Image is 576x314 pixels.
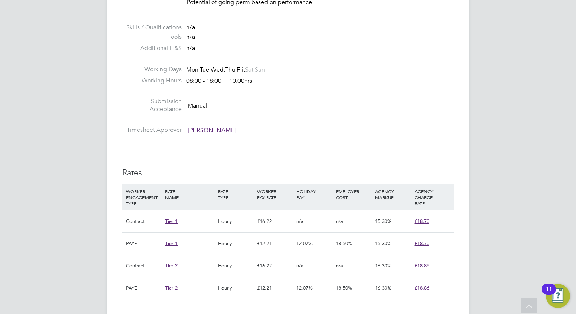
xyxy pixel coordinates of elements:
[415,218,429,224] span: £18.70
[122,98,182,113] label: Submission Acceptance
[225,77,252,85] span: 10.00hrs
[122,66,182,73] label: Working Days
[186,66,200,73] span: Mon,
[255,233,294,255] div: £12.21
[296,285,313,291] span: 12.07%
[336,285,352,291] span: 18.50%
[122,24,182,32] label: Skills / Qualifications
[122,168,454,178] h3: Rates
[255,210,294,232] div: £16.22
[165,240,178,247] span: Tier 1
[336,240,352,247] span: 18.50%
[124,255,163,277] div: Contract
[124,277,163,299] div: PAYE
[122,126,182,134] label: Timesheet Approver
[373,184,412,204] div: AGENCY MARKUP
[334,184,373,204] div: EMPLOYER COST
[296,240,313,247] span: 12.07%
[237,66,245,73] span: Fri,
[255,255,294,277] div: £16.22
[216,255,255,277] div: Hourly
[255,66,265,73] span: Sun
[545,289,552,299] div: 11
[122,33,182,41] label: Tools
[296,218,303,224] span: n/a
[165,262,178,269] span: Tier 2
[188,102,207,110] span: Manual
[124,210,163,232] div: Contract
[188,127,236,134] span: [PERSON_NAME]
[415,285,429,291] span: £18.86
[163,184,216,204] div: RATE NAME
[546,284,570,308] button: Open Resource Center, 11 new notifications
[245,66,255,73] span: Sat,
[216,210,255,232] div: Hourly
[375,240,391,247] span: 15.30%
[122,44,182,52] label: Additional H&S
[415,240,429,247] span: £18.70
[124,233,163,255] div: PAYE
[186,24,195,31] span: n/a
[375,262,391,269] span: 16.30%
[165,218,178,224] span: Tier 1
[336,218,343,224] span: n/a
[296,262,303,269] span: n/a
[200,66,211,73] span: Tue,
[375,285,391,291] span: 16.30%
[375,218,391,224] span: 15.30%
[415,262,429,269] span: £18.86
[186,33,195,41] span: n/a
[124,184,163,210] div: WORKER ENGAGEMENT TYPE
[216,277,255,299] div: Hourly
[336,262,343,269] span: n/a
[186,77,252,85] div: 08:00 - 18:00
[255,277,294,299] div: £12.21
[225,66,237,73] span: Thu,
[294,184,334,204] div: HOLIDAY PAY
[122,77,182,85] label: Working Hours
[211,66,225,73] span: Wed,
[255,184,294,204] div: WORKER PAY RATE
[413,184,452,210] div: AGENCY CHARGE RATE
[216,233,255,255] div: Hourly
[165,285,178,291] span: Tier 2
[216,184,255,204] div: RATE TYPE
[186,44,195,52] span: n/a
